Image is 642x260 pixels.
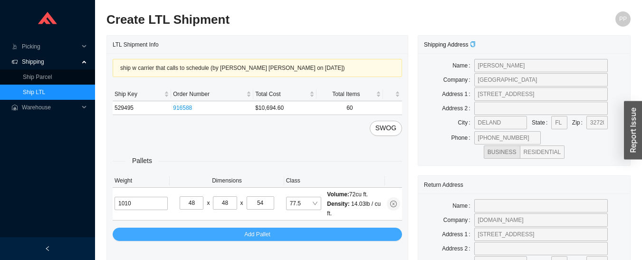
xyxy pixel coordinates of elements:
h2: Create LTL Shipment [106,11,499,28]
span: Shipping Address [424,41,476,48]
div: x [240,198,243,208]
span: copy [470,41,476,47]
th: Total Items sortable [316,87,383,101]
span: Warehouse [22,100,79,115]
label: City [458,116,474,129]
label: Address 2 [442,102,474,115]
div: ship w carrier that calls to schedule (by [PERSON_NAME] [PERSON_NAME] on [DATE]) [120,63,394,73]
label: Address 2 [442,242,474,255]
span: Order Number [173,89,244,99]
th: Total Cost sortable [253,87,316,101]
th: Ship Key sortable [113,87,171,101]
label: State [532,116,551,129]
td: 60 [316,101,383,115]
th: Order Number sortable [171,87,253,101]
a: Ship Parcel [23,74,52,80]
div: 14.03 lb / cu ft. [327,199,383,218]
div: Copy [470,40,476,49]
label: Company [443,73,474,87]
label: Zip [572,116,586,129]
span: RESIDENTIAL [524,149,561,155]
div: x [207,198,210,208]
label: Company [443,213,474,227]
th: Dimensions [170,174,284,188]
button: Add Pallet [113,228,402,241]
label: Name [452,59,474,72]
label: Address 1 [442,228,474,241]
input: H [247,196,274,210]
label: Phone [451,131,474,144]
th: Weight [113,174,170,188]
span: Add Pallet [244,230,270,239]
span: Shipping [22,54,79,69]
a: Ship LTL [23,89,45,96]
td: 529495 [113,101,171,115]
div: Return Address [424,176,624,193]
span: Density: [327,201,349,207]
label: Address 1 [442,87,474,101]
input: W [213,196,237,210]
span: Volume: [327,191,349,198]
span: Total Cost [255,89,307,99]
div: 72 cu ft. [327,190,383,199]
label: Name [452,199,474,212]
button: close-circle [387,197,400,211]
span: SWOG [375,123,396,134]
span: Total Items [318,89,374,99]
span: Picking [22,39,79,54]
span: Pallets [125,155,159,166]
span: BUSINESS [488,149,517,155]
div: LTL Shipment Info [113,36,402,53]
span: PP [619,11,627,27]
span: Ship Key [115,89,162,99]
span: 77.5 [290,197,318,210]
input: L [180,196,203,210]
a: 916588 [173,105,192,111]
td: $10,694.60 [253,101,316,115]
span: left [45,246,50,251]
button: SWOG [370,121,402,136]
th: undefined sortable [383,87,402,101]
th: Class [284,174,385,188]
